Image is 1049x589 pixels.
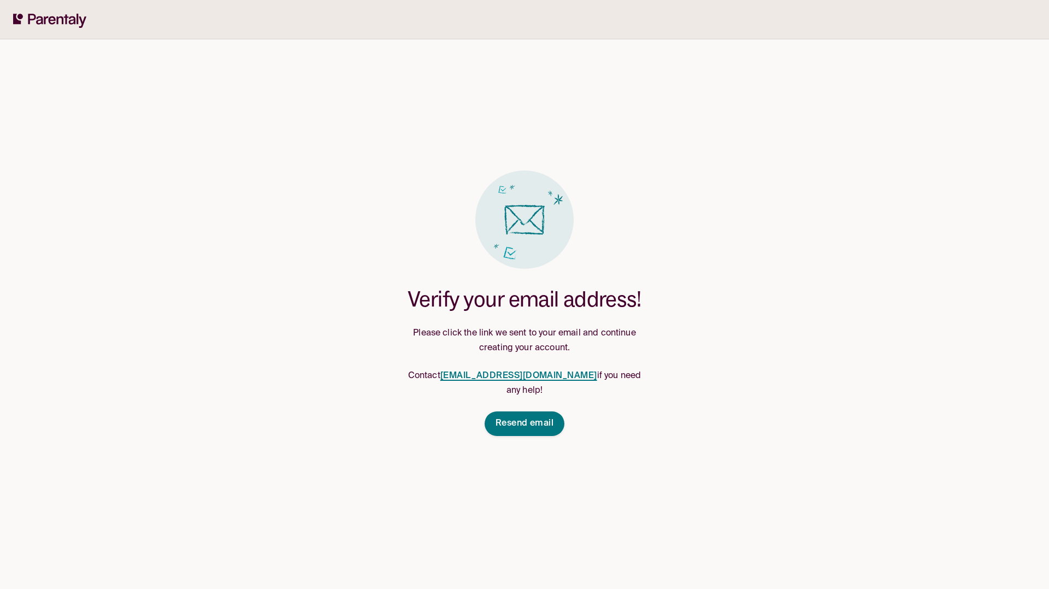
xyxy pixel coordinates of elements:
[402,326,647,356] p: Please click the link we sent to your email and continue creating your account.
[496,418,554,429] span: Resend email
[485,411,565,436] button: Resend email
[440,372,597,380] a: [EMAIL_ADDRESS][DOMAIN_NAME]
[408,372,641,395] span: Contact if you need any help!
[408,286,641,313] h1: Verify your email address!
